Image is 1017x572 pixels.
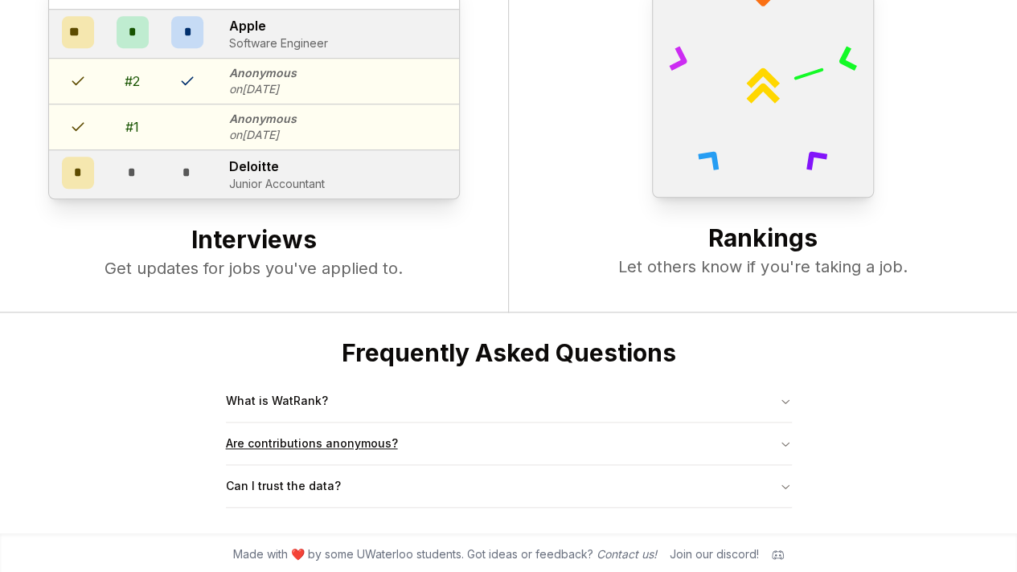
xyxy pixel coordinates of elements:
div: # 1 [125,117,139,137]
p: Anonymous [229,65,297,81]
p: Software Engineer [229,35,328,51]
p: Junior Accountant [229,176,325,192]
a: Contact us! [597,547,657,561]
h2: Rankings [541,223,986,255]
p: Let others know if you're taking a job. [541,255,986,278]
p: on [DATE] [229,81,297,97]
p: on [DATE] [229,127,297,143]
button: What is WatRank? [226,380,792,422]
div: Join our discord! [670,546,759,562]
div: # 2 [125,71,140,91]
p: Apple [229,16,328,35]
span: Made with ❤️ by some UWaterloo students. Got ideas or feedback? [233,546,657,562]
h2: Interviews [32,225,476,257]
h2: Frequently Asked Questions [226,338,792,367]
p: Deloitte [229,157,325,176]
button: Can I trust the data? [226,465,792,507]
button: Are contributions anonymous? [226,423,792,464]
p: Anonymous [229,111,297,127]
p: Get updates for jobs you've applied to. [32,257,476,280]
